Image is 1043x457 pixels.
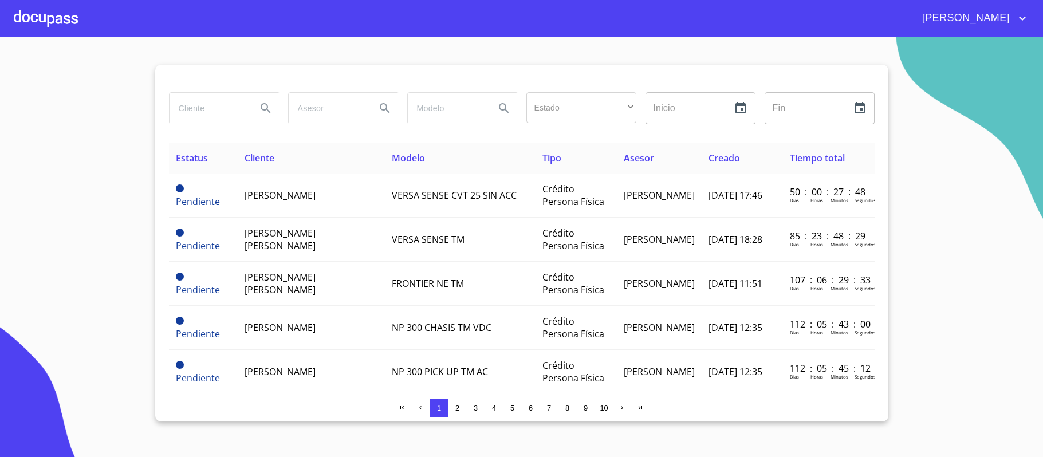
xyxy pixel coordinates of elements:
p: Segundos [855,285,876,291]
span: Asesor [624,152,654,164]
p: Dias [790,373,799,380]
span: [DATE] 12:35 [709,365,762,378]
span: 7 [547,404,551,412]
span: Tiempo total [790,152,845,164]
span: FRONTIER NE TM [392,277,464,290]
span: [DATE] 11:51 [709,277,762,290]
p: Minutos [831,329,848,336]
span: [PERSON_NAME] [PERSON_NAME] [245,271,316,296]
button: 5 [503,399,522,417]
span: Pendiente [176,273,184,281]
p: 112 : 05 : 43 : 00 [790,318,867,330]
div: ​ [526,92,636,123]
p: 112 : 05 : 45 : 12 [790,362,867,375]
button: account of current user [914,9,1029,27]
button: 9 [577,399,595,417]
p: Dias [790,329,799,336]
p: Segundos [855,373,876,380]
p: Horas [810,329,823,336]
p: 85 : 23 : 48 : 29 [790,230,867,242]
span: 4 [492,404,496,412]
p: Minutos [831,285,848,291]
span: 1 [437,404,441,412]
input: search [408,93,486,124]
span: Pendiente [176,328,220,340]
p: Dias [790,197,799,203]
span: Pendiente [176,283,220,296]
span: 2 [455,404,459,412]
span: 6 [529,404,533,412]
span: Crédito Persona Física [542,227,604,252]
span: [PERSON_NAME] [245,189,316,202]
button: 6 [522,399,540,417]
p: Horas [810,373,823,380]
span: Pendiente [176,239,220,252]
span: [PERSON_NAME] [624,365,695,378]
span: [DATE] 17:46 [709,189,762,202]
button: 8 [558,399,577,417]
span: [PERSON_NAME] [624,189,695,202]
span: Estatus [176,152,208,164]
span: Tipo [542,152,561,164]
span: Pendiente [176,195,220,208]
span: NP 300 CHASIS TM VDC [392,321,491,334]
span: [PERSON_NAME] [245,321,316,334]
span: Crédito Persona Física [542,315,604,340]
button: 4 [485,399,503,417]
p: Dias [790,285,799,291]
span: Pendiente [176,184,184,192]
button: 1 [430,399,448,417]
p: Minutos [831,197,848,203]
span: [PERSON_NAME] [245,365,316,378]
p: 50 : 00 : 27 : 48 [790,186,867,198]
p: Horas [810,241,823,247]
span: [PERSON_NAME] [PERSON_NAME] [245,227,316,252]
span: Cliente [245,152,274,164]
span: Pendiente [176,361,184,369]
button: 3 [467,399,485,417]
span: [PERSON_NAME] [624,277,695,290]
button: 2 [448,399,467,417]
span: Crédito Persona Física [542,359,604,384]
span: 5 [510,404,514,412]
span: [PERSON_NAME] [914,9,1016,27]
button: Search [371,94,399,122]
span: Crédito Persona Física [542,183,604,208]
span: [DATE] 18:28 [709,233,762,246]
p: Minutos [831,241,848,247]
p: Segundos [855,329,876,336]
p: Horas [810,197,823,203]
input: search [289,93,367,124]
p: Segundos [855,197,876,203]
span: Pendiente [176,372,220,384]
span: 3 [474,404,478,412]
span: 8 [565,404,569,412]
span: 9 [584,404,588,412]
button: Search [252,94,280,122]
span: Pendiente [176,229,184,237]
p: Minutos [831,373,848,380]
span: Pendiente [176,317,184,325]
p: Horas [810,285,823,291]
p: Dias [790,241,799,247]
button: 10 [595,399,613,417]
button: Search [490,94,518,122]
span: 10 [600,404,608,412]
span: VERSA SENSE CVT 25 SIN ACC [392,189,517,202]
button: 7 [540,399,558,417]
span: VERSA SENSE TM [392,233,465,246]
span: Crédito Persona Física [542,271,604,296]
p: Segundos [855,241,876,247]
span: Modelo [392,152,425,164]
input: search [170,93,247,124]
p: 107 : 06 : 29 : 33 [790,274,867,286]
span: NP 300 PICK UP TM AC [392,365,488,378]
span: [PERSON_NAME] [624,321,695,334]
span: [PERSON_NAME] [624,233,695,246]
span: Creado [709,152,740,164]
span: [DATE] 12:35 [709,321,762,334]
